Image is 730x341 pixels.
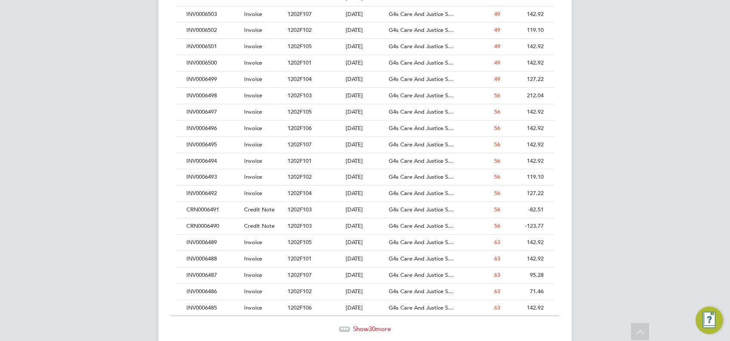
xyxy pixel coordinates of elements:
[288,288,312,295] span: 1202F102
[288,108,312,115] span: 1202F105
[184,71,242,87] div: INV0006499
[502,267,546,283] div: 95.28
[502,71,546,87] div: 127.22
[353,325,391,333] span: Show more
[343,137,387,153] div: [DATE]
[343,39,387,55] div: [DATE]
[244,43,262,50] span: Invoice
[389,222,454,229] span: G4s Care And Justice S…
[494,239,500,246] span: 63
[502,121,546,136] div: 142.92
[502,284,546,300] div: 71.46
[343,88,387,104] div: [DATE]
[494,288,500,295] span: 63
[494,173,500,180] span: 56
[288,124,312,132] span: 1202F106
[184,235,242,251] div: INV0006489
[244,189,262,197] span: Invoice
[244,141,262,148] span: Invoice
[494,189,500,197] span: 56
[288,92,312,99] span: 1202F103
[343,251,387,267] div: [DATE]
[502,202,546,218] div: -82.51
[184,39,242,55] div: INV0006501
[244,255,262,262] span: Invoice
[502,235,546,251] div: 142.92
[389,288,454,295] span: G4s Care And Justice S…
[184,251,242,267] div: INV0006488
[389,26,454,34] span: G4s Care And Justice S…
[494,157,500,164] span: 56
[494,108,500,115] span: 56
[343,121,387,136] div: [DATE]
[494,206,500,213] span: 56
[389,10,454,18] span: G4s Care And Justice S…
[184,137,242,153] div: INV0006495
[368,325,375,333] span: 30
[494,26,500,34] span: 49
[343,22,387,38] div: [DATE]
[184,202,242,218] div: CRN0006491
[494,141,500,148] span: 56
[244,304,262,311] span: Invoice
[494,43,500,50] span: 49
[502,218,546,234] div: -123.77
[244,26,262,34] span: Invoice
[288,75,312,83] span: 1202F104
[389,173,454,180] span: G4s Care And Justice S…
[184,104,242,120] div: INV0006497
[288,43,312,50] span: 1202F105
[502,104,546,120] div: 142.92
[288,10,312,18] span: 1202F107
[244,173,262,180] span: Invoice
[184,153,242,169] div: INV0006494
[389,239,454,246] span: G4s Care And Justice S…
[389,108,454,115] span: G4s Care And Justice S…
[389,189,454,197] span: G4s Care And Justice S…
[184,121,242,136] div: INV0006496
[288,255,312,262] span: 1202F101
[288,271,312,279] span: 1202F107
[494,304,500,311] span: 63
[389,255,454,262] span: G4s Care And Justice S…
[244,222,275,229] span: Credit Note
[494,92,500,99] span: 56
[288,141,312,148] span: 1202F107
[288,239,312,246] span: 1202F105
[389,157,454,164] span: G4s Care And Justice S…
[502,22,546,38] div: 119.10
[502,153,546,169] div: 142.92
[494,255,500,262] span: 63
[389,206,454,213] span: G4s Care And Justice S…
[244,10,262,18] span: Invoice
[343,218,387,234] div: [DATE]
[502,137,546,153] div: 142.92
[502,6,546,22] div: 142.92
[502,300,546,316] div: 142.92
[389,92,454,99] span: G4s Care And Justice S…
[494,75,500,83] span: 49
[494,59,500,66] span: 49
[288,59,312,66] span: 1202F101
[494,271,500,279] span: 63
[184,55,242,71] div: INV0006500
[184,267,242,283] div: INV0006487
[389,75,454,83] span: G4s Care And Justice S…
[389,59,454,66] span: G4s Care And Justice S…
[389,141,454,148] span: G4s Care And Justice S…
[184,218,242,234] div: CRN0006490
[343,300,387,316] div: [DATE]
[244,108,262,115] span: Invoice
[343,202,387,218] div: [DATE]
[494,10,500,18] span: 49
[343,153,387,169] div: [DATE]
[389,304,454,311] span: G4s Care And Justice S…
[502,186,546,201] div: 127.22
[494,222,500,229] span: 56
[288,157,312,164] span: 1202F101
[244,124,262,132] span: Invoice
[343,104,387,120] div: [DATE]
[343,267,387,283] div: [DATE]
[343,235,387,251] div: [DATE]
[343,71,387,87] div: [DATE]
